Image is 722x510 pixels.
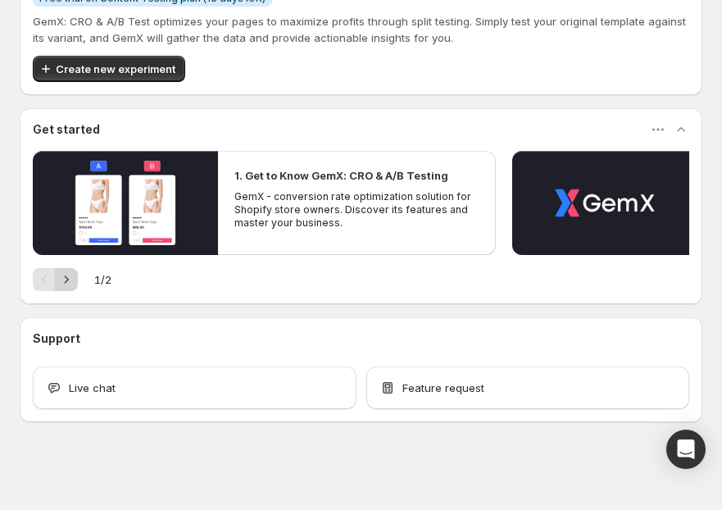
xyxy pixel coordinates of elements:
h2: 1. Get to Know GemX: CRO & A/B Testing [234,167,448,184]
span: Feature request [402,380,484,396]
span: Create new experiment [56,61,175,77]
span: 1 / 2 [94,271,111,288]
p: GemX - conversion rate optimization solution for Shopify store owners. Discover its features and ... [234,190,479,230]
div: Open Intercom Messenger [666,430,706,469]
button: Create new experiment [33,56,185,82]
h3: Get started [33,121,100,138]
p: GemX: CRO & A/B Test optimizes your pages to maximize profits through split testing. Simply test ... [33,13,689,46]
button: Next [55,268,78,291]
button: Play video [33,151,218,255]
nav: Pagination [33,268,78,291]
h3: Support [33,330,80,347]
button: Play video [512,151,697,255]
span: Live chat [69,380,116,396]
